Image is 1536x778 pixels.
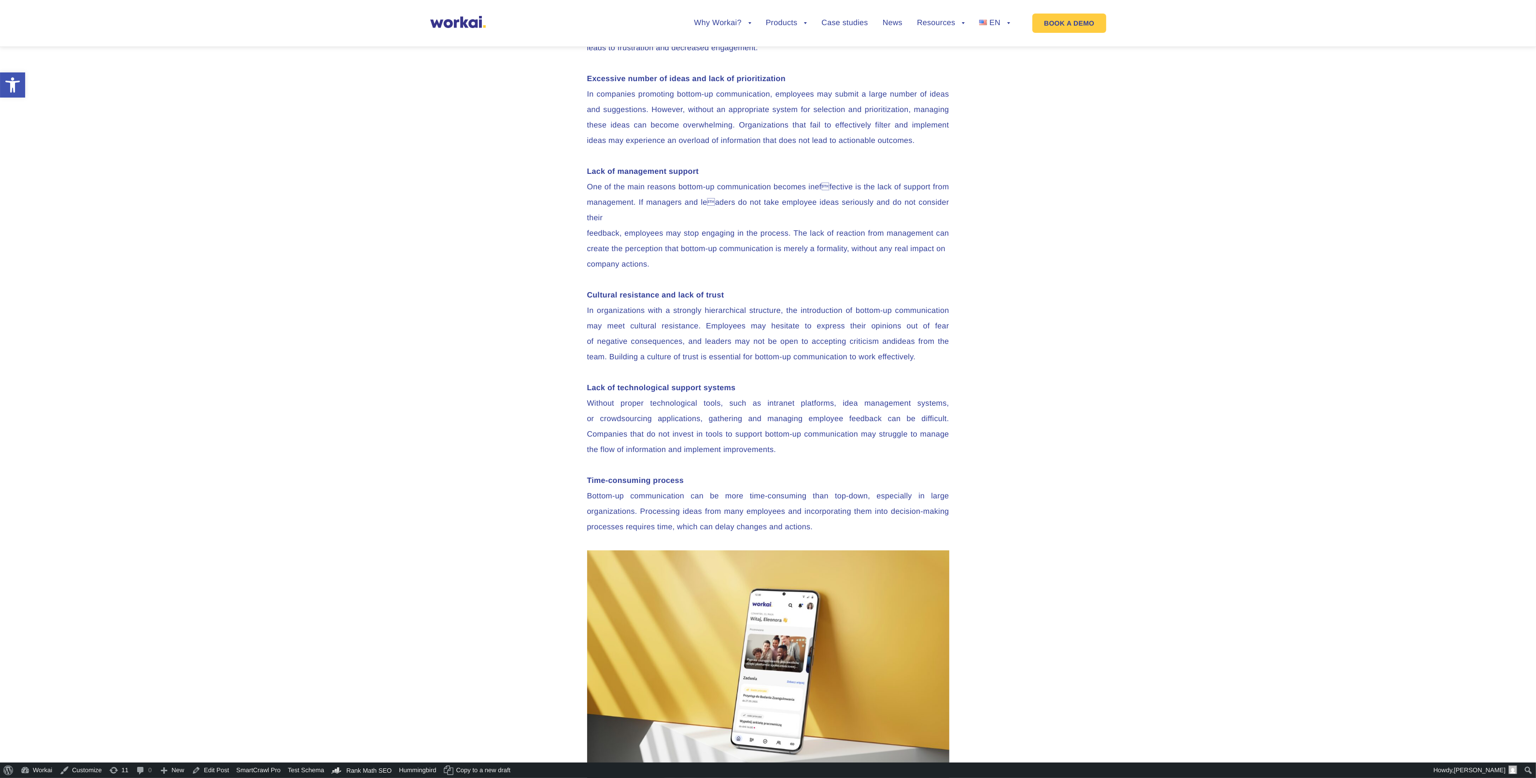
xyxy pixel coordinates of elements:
span: Rank Math SEO [346,767,392,774]
strong: Lack of technological support systems [587,384,736,392]
a: BOOK A DEMO [1032,14,1106,33]
a: News [883,19,902,27]
span: New [171,763,184,778]
a: Hummingbird [395,763,440,778]
p: One of the main reasons bottom-up communication becomes ineffective is the lack of support from ... [587,164,949,272]
p: In organizations with a strongly hierarchical structure, the introduction of bottom-up communicat... [587,288,949,365]
a: Why Workai? [694,19,751,27]
span: 0 [148,763,152,778]
strong: Cultural resistance and lack of trust [587,291,724,299]
span: 11 [122,763,128,778]
a: Howdy, [1430,763,1521,778]
strong: Excessive number of ideas and lack of prioritization [587,75,786,83]
a: Case studies [821,19,868,27]
a: Products [766,19,807,27]
strong: Lack of management support [587,168,699,176]
a: SmartCrawl Pro [233,763,284,778]
span: EN [989,19,1001,27]
strong: Time-consuming process [587,477,684,485]
a: Customize [56,763,105,778]
a: Test Schema [284,763,328,778]
p: Bottom-up communication can be more time-consuming than top-down, especially in large organizatio... [587,473,949,535]
span: Copy to a new draft [456,763,511,778]
p: In companies promoting bottom-up communication, employees may submit a large number of ideas and ... [587,71,949,149]
iframe: Popup CTA [5,695,266,773]
a: Workai [17,763,56,778]
a: EN [979,19,1010,27]
span: [PERSON_NAME] [1454,766,1506,774]
a: Rank Math Dashboard [328,763,395,778]
p: Without proper technological tools, such as intranet platforms, idea management systems, or crowd... [587,381,949,458]
a: Edit Post [188,763,233,778]
a: Resources [917,19,965,27]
